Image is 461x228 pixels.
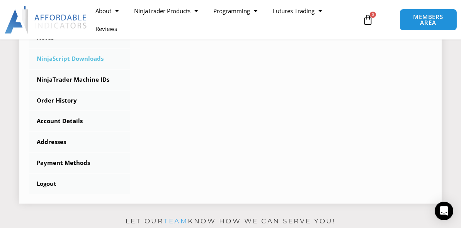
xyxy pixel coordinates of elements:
[206,2,265,20] a: Programming
[435,202,453,220] div: Open Intercom Messenger
[29,153,130,173] a: Payment Methods
[370,12,376,18] span: 0
[400,9,457,31] a: MEMBERS AREA
[88,2,360,38] nav: Menu
[408,14,449,26] span: MEMBERS AREA
[163,217,188,225] a: team
[29,174,130,194] a: Logout
[29,132,130,152] a: Addresses
[265,2,330,20] a: Futures Trading
[351,9,385,31] a: 0
[126,2,206,20] a: NinjaTrader Products
[88,2,126,20] a: About
[5,6,88,34] img: LogoAI | Affordable Indicators – NinjaTrader
[88,20,125,38] a: Reviews
[29,49,130,69] a: NinjaScript Downloads
[29,70,130,90] a: NinjaTrader Machine IDs
[29,91,130,111] a: Order History
[29,111,130,131] a: Account Details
